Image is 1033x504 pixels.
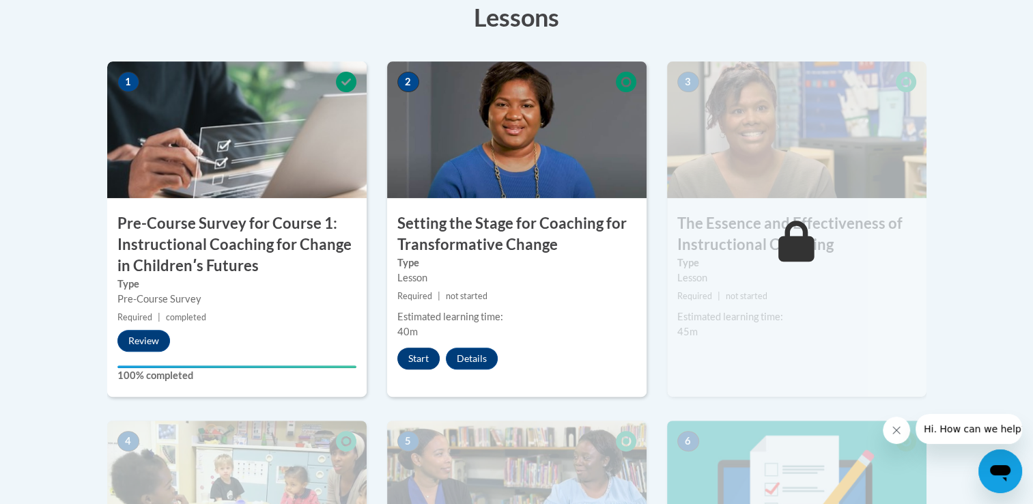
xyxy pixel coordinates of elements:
[117,368,356,383] label: 100% completed
[446,291,487,301] span: not started
[397,270,636,285] div: Lesson
[718,291,720,301] span: |
[667,61,926,198] img: Course Image
[397,348,440,369] button: Start
[117,330,170,352] button: Review
[677,255,916,270] label: Type
[166,312,206,322] span: completed
[677,309,916,324] div: Estimated learning time:
[117,431,139,451] span: 4
[677,291,712,301] span: Required
[117,292,356,307] div: Pre-Course Survey
[438,291,440,301] span: |
[117,277,356,292] label: Type
[107,61,367,198] img: Course Image
[916,414,1022,444] iframe: Message from company
[397,309,636,324] div: Estimated learning time:
[397,291,432,301] span: Required
[397,326,418,337] span: 40m
[158,312,160,322] span: |
[397,255,636,270] label: Type
[883,417,910,444] iframe: Close message
[107,213,367,276] h3: Pre-Course Survey for Course 1: Instructional Coaching for Change in Childrenʹs Futures
[677,326,698,337] span: 45m
[387,61,647,198] img: Course Image
[677,431,699,451] span: 6
[117,365,356,368] div: Your progress
[726,291,767,301] span: not started
[677,270,916,285] div: Lesson
[667,213,926,255] h3: The Essence and Effectiveness of Instructional Coaching
[397,72,419,92] span: 2
[446,348,498,369] button: Details
[397,431,419,451] span: 5
[978,449,1022,493] iframe: Button to launch messaging window
[387,213,647,255] h3: Setting the Stage for Coaching for Transformative Change
[117,72,139,92] span: 1
[677,72,699,92] span: 3
[8,10,111,20] span: Hi. How can we help?
[117,312,152,322] span: Required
